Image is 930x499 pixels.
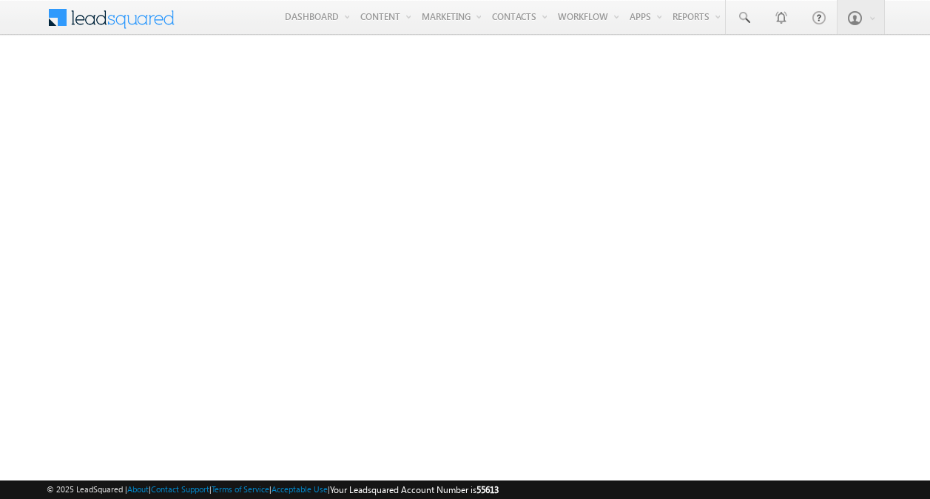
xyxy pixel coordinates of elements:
a: About [127,484,149,494]
span: Your Leadsquared Account Number is [330,484,499,495]
a: Terms of Service [212,484,269,494]
span: 55613 [476,484,499,495]
span: © 2025 LeadSquared | | | | | [47,483,499,497]
a: Contact Support [151,484,209,494]
a: Acceptable Use [272,484,328,494]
